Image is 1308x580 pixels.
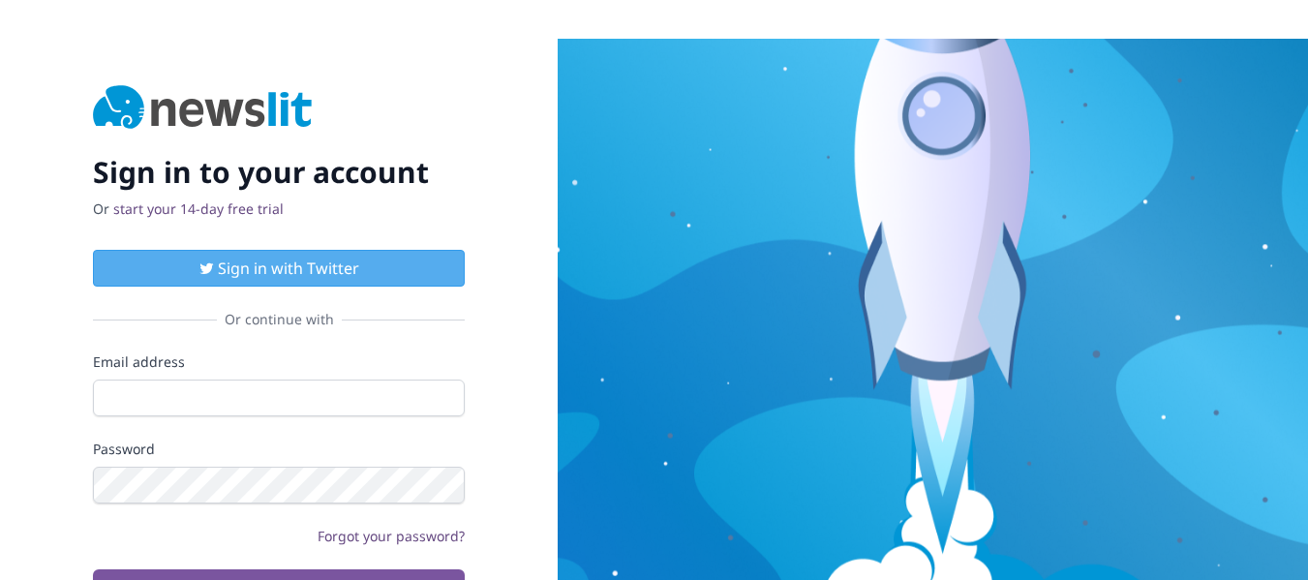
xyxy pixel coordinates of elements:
p: Or [93,199,465,219]
h2: Sign in to your account [93,155,465,190]
label: Email address [93,352,465,372]
button: Sign in with Twitter [93,250,465,287]
a: Forgot your password? [318,527,465,545]
span: Or continue with [217,310,342,329]
img: Newslit [93,85,313,132]
label: Password [93,440,465,459]
a: start your 14-day free trial [113,199,284,218]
